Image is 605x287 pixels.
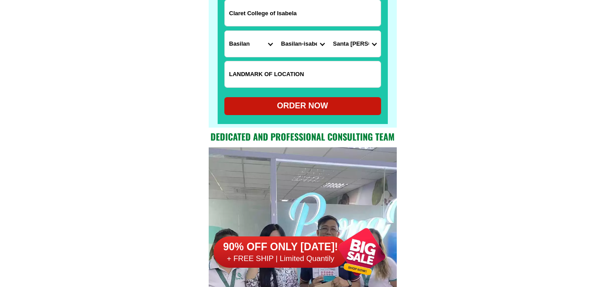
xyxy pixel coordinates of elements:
select: Select district [277,31,329,57]
select: Select commune [329,31,381,57]
h6: + FREE SHIP | Limited Quantily [214,254,348,264]
div: ORDER NOW [224,100,381,112]
select: Select province [225,31,277,57]
h6: 90% OFF ONLY [DATE]! [214,240,348,254]
h2: Dedicated and professional consulting team [209,130,397,143]
input: Input LANDMARKOFLOCATION [225,61,381,87]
